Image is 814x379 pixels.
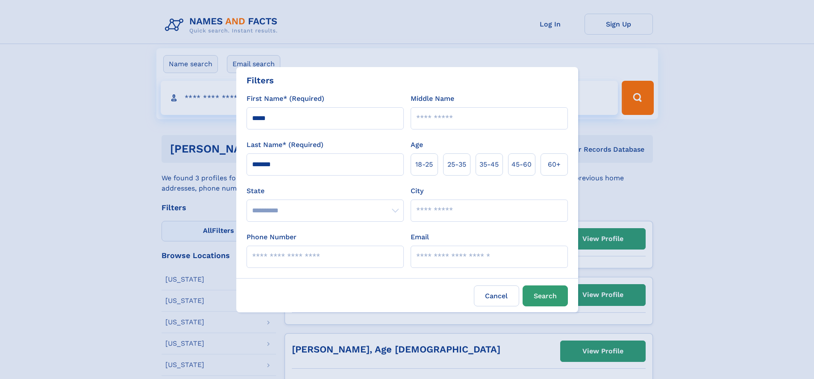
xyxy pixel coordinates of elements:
label: City [411,186,423,196]
label: Age [411,140,423,150]
label: Email [411,232,429,242]
div: Filters [247,74,274,87]
label: Middle Name [411,94,454,104]
span: 45‑60 [511,159,532,170]
label: First Name* (Required) [247,94,324,104]
label: Phone Number [247,232,297,242]
label: Last Name* (Required) [247,140,323,150]
span: 18‑25 [415,159,433,170]
label: State [247,186,404,196]
button: Search [523,285,568,306]
span: 60+ [548,159,561,170]
span: 25‑35 [447,159,466,170]
span: 35‑45 [479,159,499,170]
label: Cancel [474,285,519,306]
